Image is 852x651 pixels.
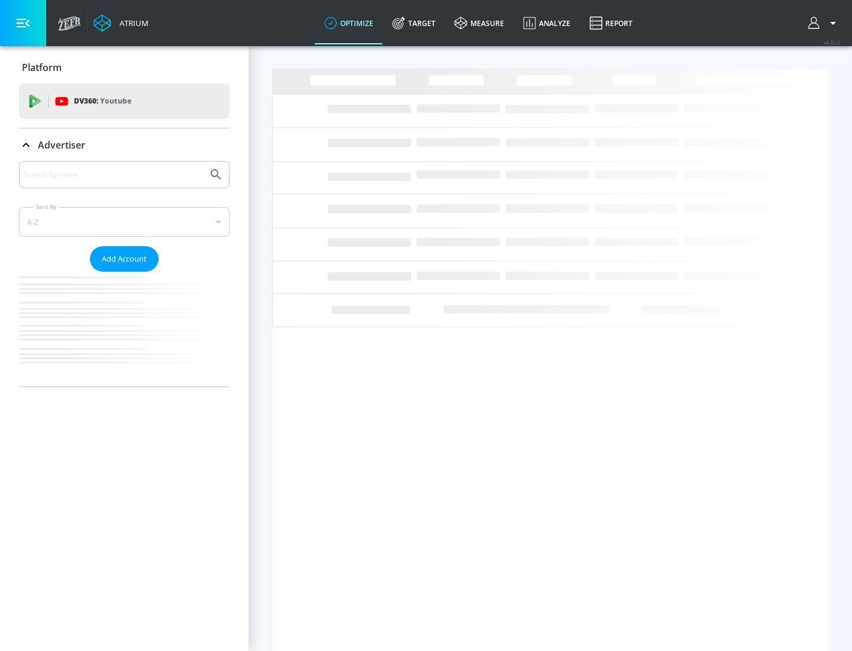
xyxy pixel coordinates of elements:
[383,2,445,44] a: Target
[580,2,642,44] a: Report
[824,39,840,46] span: v 4.32.0
[74,95,131,108] p: DV360:
[100,95,131,107] p: Youtube
[514,2,580,44] a: Analyze
[19,207,230,237] div: A-Z
[90,246,159,272] button: Add Account
[24,167,203,182] input: Search by name
[115,18,149,28] div: Atrium
[38,138,85,152] p: Advertiser
[445,2,514,44] a: measure
[93,14,149,32] a: Atrium
[102,252,147,266] span: Add Account
[19,128,230,162] div: Advertiser
[19,272,230,386] nav: list of Advertiser
[19,83,230,119] div: DV360: Youtube
[315,2,383,44] a: optimize
[22,61,62,74] p: Platform
[19,161,230,386] div: Advertiser
[34,203,59,211] label: Sort By
[19,51,230,84] div: Platform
